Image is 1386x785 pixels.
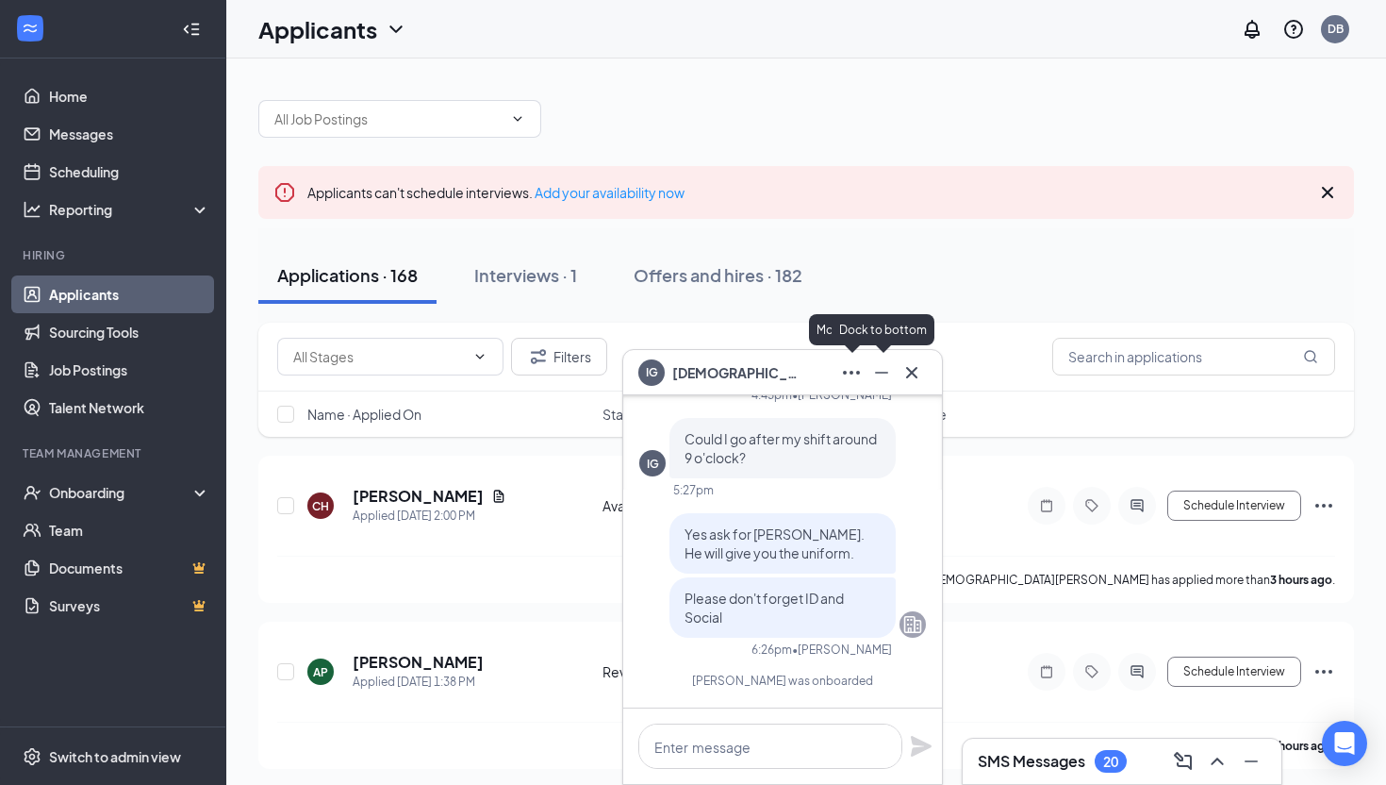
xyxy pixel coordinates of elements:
h5: [PERSON_NAME] [353,652,484,673]
span: Name · Applied On [307,405,421,424]
button: Minimize [1236,746,1266,777]
div: More options [809,314,896,345]
a: Add your availability now [535,184,685,201]
button: Ellipses [836,358,866,388]
svg: ActiveChat [1126,498,1148,513]
div: [PERSON_NAME] was onboarded [639,673,926,689]
button: Schedule Interview [1167,657,1301,687]
b: 3 hours ago [1270,739,1332,753]
svg: Company [901,613,924,636]
svg: ChevronDown [472,349,487,364]
input: All Stages [293,346,465,367]
svg: Ellipses [1312,494,1335,517]
span: Stage [602,405,640,424]
svg: Tag [1081,498,1103,513]
svg: ChevronDown [510,111,525,126]
a: SurveysCrown [49,587,210,625]
div: Open Intercom Messenger [1322,721,1367,766]
div: Team Management [23,445,206,461]
svg: UserCheck [23,483,41,502]
div: Offers and hires · 182 [634,263,802,287]
button: Cross [897,358,927,388]
svg: Analysis [23,200,41,219]
a: Team [49,511,210,549]
svg: Ellipses [840,361,863,384]
button: Minimize [866,358,897,388]
svg: ChevronDown [385,18,407,41]
a: Applicants [49,276,210,313]
svg: Settings [23,747,41,766]
input: All Job Postings [274,109,503,129]
a: Job Postings [49,351,210,389]
svg: ChevronUp [1206,750,1229,773]
div: DB [1328,21,1344,37]
svg: Document [491,489,506,504]
span: Yes ask for [PERSON_NAME]. He will give you the uniform. [685,526,865,561]
p: [DEMOGRAPHIC_DATA][PERSON_NAME] has applied more than . [927,572,1335,588]
span: Please don't forget ID and Social [685,590,844,626]
svg: Minimize [870,361,893,384]
svg: Filter [527,345,550,368]
svg: Cross [900,361,923,384]
div: 5:27pm [673,482,714,498]
a: DocumentsCrown [49,549,210,587]
svg: ComposeMessage [1172,750,1195,773]
span: • [PERSON_NAME] [792,387,892,403]
div: Onboarding [49,483,194,502]
a: Messages [49,115,210,153]
svg: Tag [1081,664,1103,679]
div: CH [312,498,329,514]
div: Applications · 168 [277,263,418,287]
div: Availability [602,496,745,515]
button: ChevronUp [1202,746,1232,777]
span: Could I go after my shift around 9 o'clock? [685,430,877,466]
span: Applicants can't schedule interviews. [307,184,685,201]
svg: Note [1035,664,1058,679]
a: Scheduling [49,153,210,191]
div: 4:43pm [751,387,792,403]
div: 20 [1103,754,1118,770]
h1: Applicants [258,13,377,45]
div: Reporting [49,200,211,219]
svg: Cross [1316,181,1339,204]
svg: WorkstreamLogo [21,19,40,38]
svg: QuestionInfo [1282,18,1305,41]
div: AP [313,664,328,680]
svg: Notifications [1241,18,1263,41]
div: Switch to admin view [49,747,181,766]
h3: SMS Messages [978,751,1085,772]
svg: Minimize [1240,750,1262,773]
a: Home [49,77,210,115]
h5: [PERSON_NAME] [353,486,484,507]
a: Talent Network [49,389,210,426]
button: Schedule Interview [1167,491,1301,521]
div: Review Stage [602,662,745,681]
svg: MagnifyingGlass [1303,349,1318,364]
div: Applied [DATE] 1:38 PM [353,673,484,692]
b: 3 hours ago [1270,573,1332,587]
input: Search in applications [1052,338,1335,376]
button: Filter Filters [511,338,607,376]
div: Dock to bottom [832,314,934,345]
svg: Error [273,181,296,204]
div: 6:26pm [751,642,792,658]
a: Sourcing Tools [49,313,210,351]
span: • [PERSON_NAME] [792,642,892,658]
button: ComposeMessage [1168,746,1198,777]
div: Hiring [23,247,206,263]
svg: ActiveChat [1126,664,1148,679]
div: Interviews · 1 [474,263,577,287]
svg: Note [1035,498,1058,513]
svg: Plane [910,735,932,758]
svg: Ellipses [1312,660,1335,683]
svg: Collapse [182,20,201,39]
div: IG [647,456,659,472]
span: [DEMOGRAPHIC_DATA] [PERSON_NAME] [672,362,804,383]
div: Applied [DATE] 2:00 PM [353,507,506,526]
